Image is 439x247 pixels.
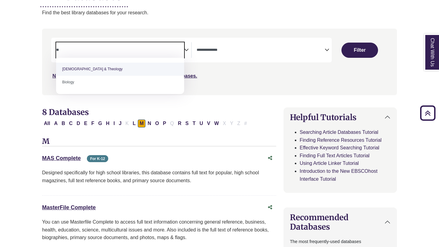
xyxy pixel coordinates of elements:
button: Filter Results U [198,120,205,127]
span: 8 Databases [42,107,89,117]
a: Introduction to the New EBSCOhost Interface Tutorial [300,169,377,182]
button: Filter Results O [153,120,161,127]
div: Alpha-list to filter by first letter of database name [42,120,249,126]
button: Filter Results A [52,120,59,127]
button: Filter Results J [117,120,123,127]
button: Filter Results T [191,120,198,127]
a: Not sure where to start? Check our Recommended Databases. [52,73,197,78]
button: Filter Results I [112,120,116,127]
li: [DEMOGRAPHIC_DATA] & Theology [56,63,184,76]
textarea: Search [197,48,325,53]
a: Finding Full Text Articles Tutorial [300,153,369,158]
button: Filter Results E [82,120,89,127]
a: MAS Complete [42,155,81,161]
a: Effective Keyword Searching Tutorial [300,145,379,150]
p: Designed specifically for high school libraries, this database contains full text for popular, hi... [42,169,276,184]
a: Searching Article Databases Tutorial [300,130,378,135]
button: Share this database [264,152,276,164]
nav: Search filters [42,29,397,95]
a: Using Article Linker Tutorial [300,161,359,166]
button: Filter Results M [138,120,145,127]
div: You can use Masterfile Complete to access full text information concerning general reference, bus... [42,218,276,242]
button: Filter Results F [89,120,96,127]
button: Filter Results D [75,120,82,127]
button: Filter Results C [67,120,75,127]
button: Recommended Databases [284,208,397,236]
button: All [42,120,52,127]
h3: M [42,137,276,146]
button: Share this database [264,202,276,213]
button: Filter Results B [60,120,67,127]
a: Back to Top [418,109,437,117]
span: For K-12 [87,155,108,162]
li: Biology [56,76,184,89]
a: Finding Reference Resources Tutorial [300,137,382,143]
button: Filter Results G [96,120,104,127]
p: The most frequently-used databases [290,238,391,245]
a: MasterFile Complete [42,204,96,210]
button: Filter Results H [104,120,112,127]
button: Filter Results R [176,120,183,127]
button: Filter Results P [161,120,168,127]
button: Filter Results N [146,120,153,127]
button: Helpful Tutorials [284,108,397,127]
button: Filter Results V [205,120,212,127]
button: Submit for Search Results [341,43,378,58]
button: Filter Results W [212,120,221,127]
button: Filter Results L [131,120,137,127]
p: Find the best library databases for your research. [42,9,397,17]
textarea: Search [56,48,184,53]
button: Filter Results S [184,120,191,127]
